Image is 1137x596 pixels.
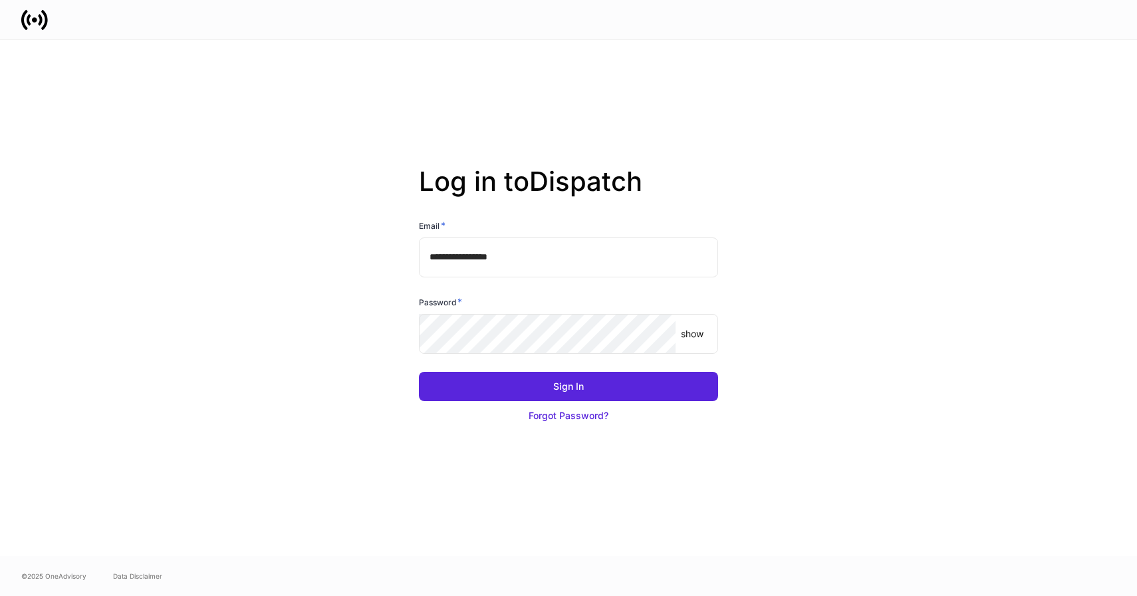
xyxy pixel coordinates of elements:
span: © 2025 OneAdvisory [21,571,86,581]
button: Sign In [419,372,718,401]
h6: Password [419,295,462,309]
h2: Log in to Dispatch [419,166,718,219]
button: Forgot Password? [419,401,718,430]
a: Data Disclaimer [113,571,162,581]
div: Sign In [553,380,584,393]
div: Forgot Password? [529,409,608,422]
h6: Email [419,219,445,232]
p: show [681,327,703,341]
